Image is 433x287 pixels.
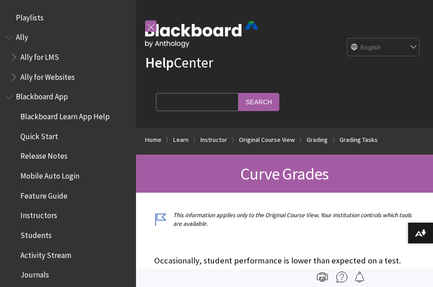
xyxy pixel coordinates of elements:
span: Journals [20,268,49,280]
span: Playlists [16,10,44,22]
span: Quick Start [20,129,58,141]
span: Feature Guide [20,188,68,200]
img: Print [317,272,328,282]
span: Ally [16,30,28,42]
span: Instructors [20,208,57,220]
a: Learn [173,134,189,146]
a: Instructor [200,134,227,146]
p: This information applies only to the Original Course View. Your institution controls which tools ... [154,211,415,228]
img: Follow this page [354,272,365,282]
a: Grading Tasks [340,134,378,146]
strong: Help [145,54,174,72]
span: Blackboard Learn App Help [20,109,110,121]
nav: Book outline for Playlists [5,10,131,25]
span: Release Notes [20,149,68,161]
input: Search [238,93,279,111]
span: Students [20,228,52,240]
span: Activity Stream [20,248,71,260]
span: Ally for Websites [20,69,75,82]
select: Site Language Selector [347,39,420,57]
a: HelpCenter [145,54,213,72]
a: Original Course View [239,134,295,146]
span: Blackboard App [16,89,68,102]
span: Curve Grades [240,163,328,184]
span: Ally for LMS [20,49,59,62]
span: Mobile Auto Login [20,168,79,180]
a: Home [145,134,161,146]
a: Grading [307,134,328,146]
img: Blackboard by Anthology [145,21,258,48]
nav: Book outline for Anthology Ally Help [5,30,131,85]
img: More help [336,272,347,282]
